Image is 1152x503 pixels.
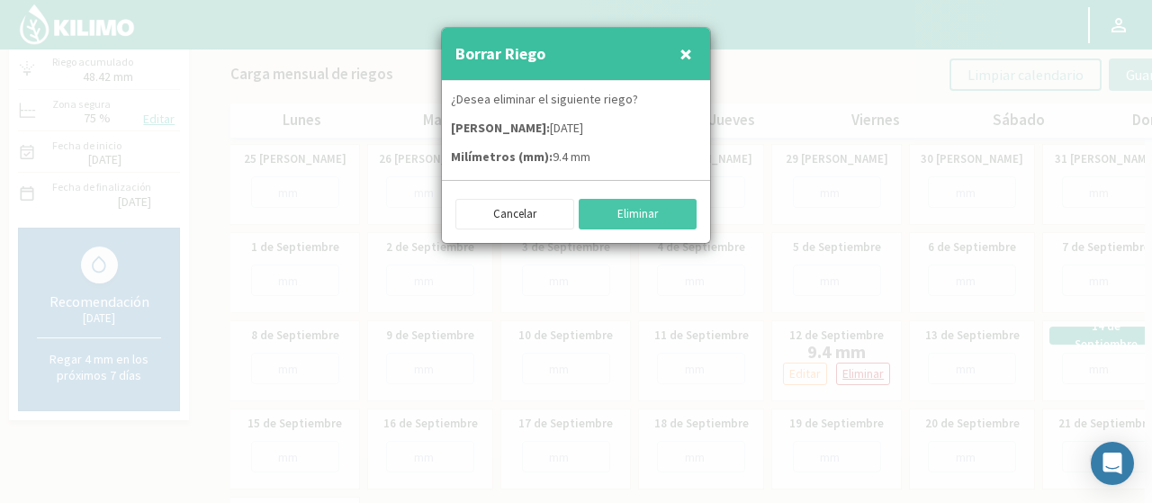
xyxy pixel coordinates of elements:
p: [DATE] [451,119,701,138]
h4: Borrar Riego [455,41,545,67]
button: Close [675,36,697,72]
button: Eliminar [579,199,697,229]
div: Open Intercom Messenger [1091,442,1134,485]
button: Cancelar [455,199,574,229]
span: × [679,39,692,68]
p: ¿Desea eliminar el siguiente riego? [451,90,701,109]
strong: Milímetros (mm): [451,148,553,165]
p: 9.4 mm [451,148,701,166]
strong: [PERSON_NAME]: [451,120,550,136]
